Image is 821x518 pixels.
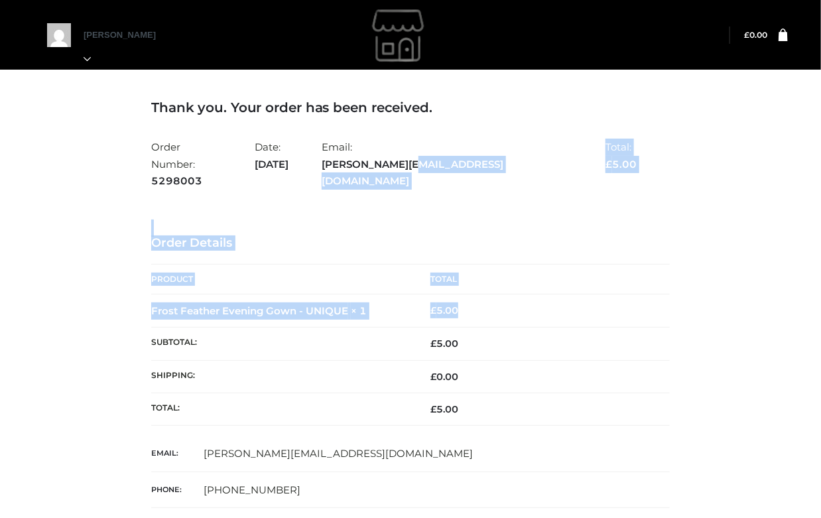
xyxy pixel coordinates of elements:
td: [PERSON_NAME][EMAIL_ADDRESS][DOMAIN_NAME] [204,436,670,472]
span: 5.00 [430,338,458,350]
th: Phone: [151,472,204,508]
span: £ [430,403,436,415]
bdi: 0.00 [744,30,767,40]
span: 5.00 [605,158,637,170]
span: £ [430,338,436,350]
span: £ [430,371,436,383]
li: Order Number: [151,135,221,193]
h3: Thank you. Your order has been received. [151,99,670,115]
li: Date: [255,135,288,193]
strong: × 1 [351,304,367,317]
th: Subtotal: [151,328,410,360]
h3: Order Details [151,236,670,251]
li: Email: [322,135,572,193]
bdi: 0.00 [430,371,458,383]
span: £ [430,304,436,316]
a: [PERSON_NAME] [84,30,170,64]
span: £ [605,158,612,170]
strong: [DATE] [255,156,288,173]
a: Frost Feather Evening Gown - UNIQUE [151,304,348,317]
a: £0.00 [744,30,767,40]
strong: [PERSON_NAME][EMAIL_ADDRESS][DOMAIN_NAME] [322,156,572,190]
th: Total [410,264,670,294]
th: Email: [151,436,204,472]
span: 5.00 [430,403,458,415]
img: gemmachan [300,2,499,68]
th: Product [151,264,410,294]
td: [PHONE_NUMBER] [204,472,670,508]
strong: 5298003 [151,172,221,190]
th: Total: [151,393,410,425]
bdi: 5.00 [430,304,458,316]
th: Shipping: [151,360,410,393]
span: £ [744,30,749,40]
li: Total: [605,135,637,193]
